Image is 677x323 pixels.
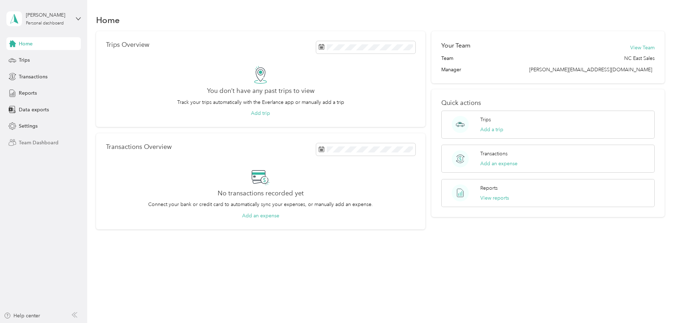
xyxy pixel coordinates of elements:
[441,66,461,73] span: Manager
[441,41,470,50] h2: Your Team
[480,184,498,192] p: Reports
[96,16,120,24] h1: Home
[480,116,491,123] p: Trips
[4,312,40,319] button: Help center
[106,41,149,49] p: Trips Overview
[207,87,314,95] h2: You don’t have any past trips to view
[19,40,33,48] span: Home
[19,89,37,97] span: Reports
[441,99,655,107] p: Quick actions
[26,21,64,26] div: Personal dashboard
[19,139,58,146] span: Team Dashboard
[26,11,70,19] div: [PERSON_NAME]
[148,201,373,208] p: Connect your bank or credit card to automatically sync your expenses, or manually add an expense.
[242,212,279,219] button: Add an expense
[480,160,517,167] button: Add an expense
[441,55,453,62] span: Team
[177,99,344,106] p: Track your trips automatically with the Everlance app or manually add a trip
[19,73,47,80] span: Transactions
[218,190,304,197] h2: No transactions recorded yet
[630,44,655,51] button: View Team
[624,55,655,62] span: NC East Sales
[637,283,677,323] iframe: Everlance-gr Chat Button Frame
[251,110,270,117] button: Add trip
[19,122,38,130] span: Settings
[19,106,49,113] span: Data exports
[529,67,652,73] span: [PERSON_NAME][EMAIL_ADDRESS][DOMAIN_NAME]
[480,150,508,157] p: Transactions
[19,56,30,64] span: Trips
[106,143,172,151] p: Transactions Overview
[480,126,503,133] button: Add a trip
[480,194,509,202] button: View reports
